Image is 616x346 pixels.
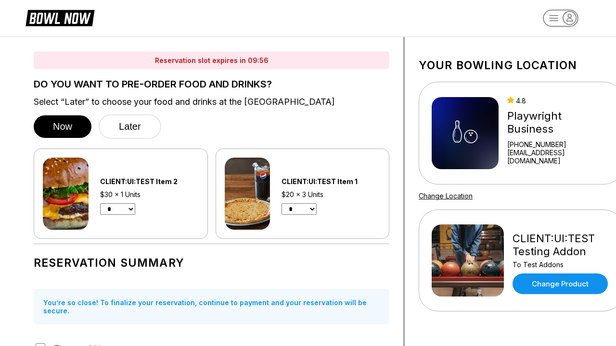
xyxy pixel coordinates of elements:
[34,115,91,138] button: Now
[282,190,380,198] div: $20 x 3 Units
[34,256,389,270] h1: Reservation Summary
[507,97,610,105] div: 4.8
[513,273,608,294] a: Change Product
[507,140,610,148] div: [PHONE_NUMBER]
[34,79,389,89] label: DO YOU WANT TO PRE-ORDER FOOD AND DRINKS?
[100,177,199,185] div: CLIENT:UI:TEST Item 2
[100,190,199,198] div: $30 x 1 Units
[34,51,389,69] div: Reservation slot expires in 09:56
[507,110,610,136] div: Playwright Business
[34,289,389,324] div: You’re so close! To finalize your reservation, continue to payment and your reservation will be s...
[225,158,270,230] img: CLIENT:UI:TEST Item 1
[513,260,610,269] div: To Test Addons
[432,224,504,297] img: CLIENT:UI:TEST Testing Addon
[432,97,499,169] img: Playwright Business
[43,158,89,230] img: CLIENT:UI:TEST Item 2
[513,232,610,258] div: CLIENT:UI:TEST Testing Addon
[507,148,610,165] a: [EMAIL_ADDRESS][DOMAIN_NAME]
[419,192,473,200] a: Change Location
[282,177,380,185] div: CLIENT:UI:TEST Item 1
[34,97,389,107] label: Select “Later” to choose your food and drinks at the [GEOGRAPHIC_DATA]
[99,114,161,139] button: Later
